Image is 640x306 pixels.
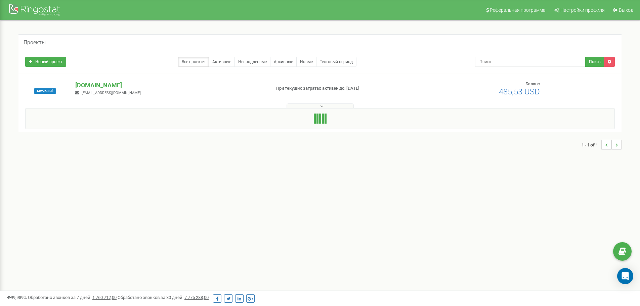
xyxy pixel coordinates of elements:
a: Непродленные [234,57,270,67]
span: Активный [34,88,56,94]
a: Новые [296,57,316,67]
a: Новый проект [25,57,66,67]
a: Все проекты [178,57,209,67]
span: 99,989% [7,295,27,300]
span: Обработано звонков за 30 дней : [118,295,209,300]
h5: Проекты [24,40,46,46]
span: 1 - 1 of 1 [582,140,601,150]
a: Архивные [270,57,297,67]
u: 1 760 712,00 [92,295,117,300]
div: Open Intercom Messenger [617,268,633,284]
nav: ... [582,133,622,157]
button: Поиск [585,57,604,67]
a: Тестовый период [316,57,356,67]
span: Настройки профиля [560,7,605,13]
span: Выход [619,7,633,13]
p: [DOMAIN_NAME] [75,81,265,90]
span: Реферальная программа [490,7,546,13]
u: 7 775 288,00 [184,295,209,300]
span: Обработано звонков за 7 дней : [28,295,117,300]
input: Поиск [475,57,586,67]
a: Активные [209,57,235,67]
span: [EMAIL_ADDRESS][DOMAIN_NAME] [82,91,141,95]
span: Баланс [525,81,540,86]
p: При текущих затратах активен до: [DATE] [276,85,416,92]
span: 485,53 USD [499,87,540,96]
